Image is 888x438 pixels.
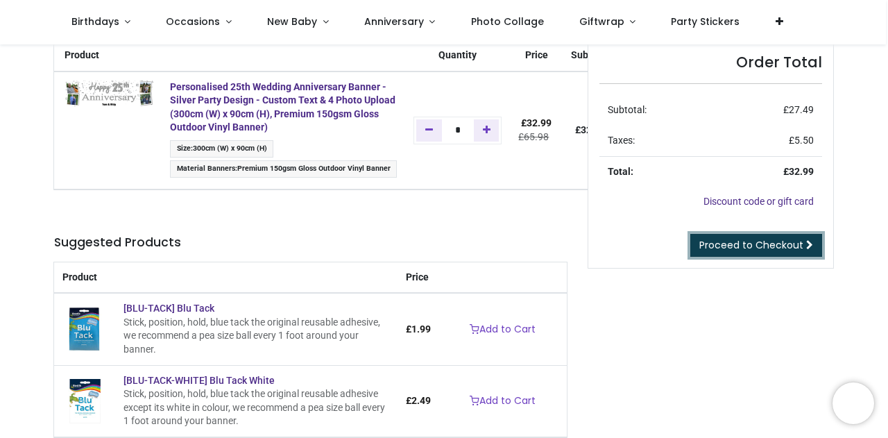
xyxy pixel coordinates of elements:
a: Add one [474,119,499,142]
span: 300cm (W) x 90cm (H) [193,144,267,153]
h5: Suggested Products [54,234,567,251]
span: Giftwrap [579,15,624,28]
b: £ [575,124,606,135]
span: 5.50 [794,135,814,146]
span: £ [783,104,814,115]
th: Subtotal [563,40,617,71]
span: Size [177,144,191,153]
span: Proceed to Checkout [699,238,803,252]
span: 27.49 [789,104,814,115]
div: Stick, position, hold, blue tack the original reusable adhesive, we recommend a pea size ball eve... [123,316,388,357]
span: Photo Collage [471,15,544,28]
a: Discount code or gift card [703,196,814,207]
span: : [170,140,273,158]
iframe: Brevo live chat [832,382,874,424]
a: Remove one [416,119,442,142]
th: Product [54,40,162,71]
span: £ [406,323,431,335]
span: : [170,160,397,178]
span: £ [406,395,431,406]
strong: £ [783,166,814,177]
a: [BLU-TACK] Blu Tack [123,303,214,314]
a: Personalised 25th Wedding Anniversary Banner - Silver Party Design - Custom Text & 4 Photo Upload... [170,81,395,133]
span: 2.49 [411,395,431,406]
h4: Order Total [599,52,821,72]
div: Stick, position, hold, blue tack the original reusable adhesive except its white in colour, we re... [123,387,388,428]
span: Birthdays [71,15,119,28]
a: [BLU-TACK] Blu Tack [62,323,107,334]
a: [BLU-TACK-WHITE] Blu Tack White [123,375,275,386]
span: Party Stickers [671,15,740,28]
span: Anniversary [364,15,424,28]
a: [BLU-TACK-WHITE] Blu Tack White [62,394,107,405]
img: 8Zl5AIAAAABklEQVQDAAUZEgIEsRJcAAAAAElFTkSuQmCC [65,81,153,108]
span: 32.99 [789,166,814,177]
img: [BLU-TACK-WHITE] Blu Tack White [62,379,107,423]
a: Proceed to Checkout [690,234,822,258]
span: Premium 150gsm Gloss Outdoor Vinyl Banner [237,164,391,173]
span: £ [789,135,814,146]
td: Taxes: [599,126,719,156]
span: New Baby [267,15,317,28]
th: Product [54,262,397,294]
span: 1.99 [411,323,431,335]
span: 32.99 [527,117,552,128]
td: Subtotal: [599,95,719,126]
th: Price [398,262,439,294]
img: [BLU-TACK] Blu Tack [62,307,107,351]
span: Quantity [438,49,477,60]
a: Add to Cart [461,318,545,342]
span: £ [521,117,552,128]
span: Material Banners [177,164,235,173]
del: £ [518,131,549,142]
th: Price [510,40,563,71]
span: 65.98 [524,131,549,142]
span: Occasions [166,15,220,28]
strong: Total: [608,166,633,177]
a: Add to Cart [461,389,545,413]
